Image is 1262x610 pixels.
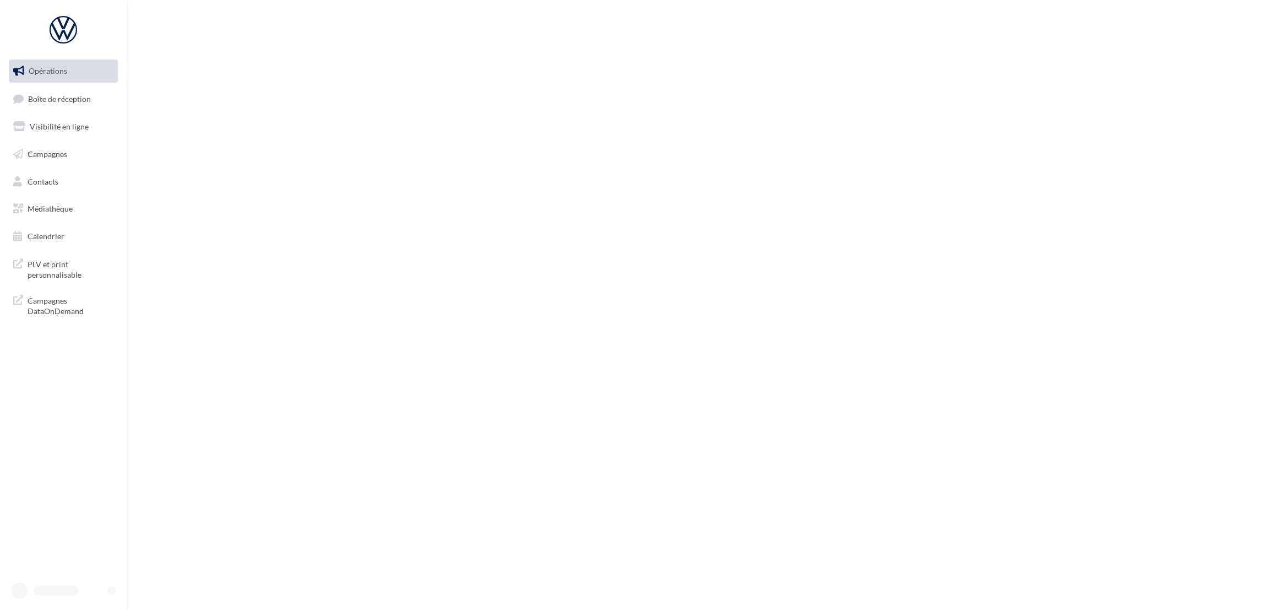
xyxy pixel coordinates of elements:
[7,252,120,285] a: PLV et print personnalisable
[29,66,67,75] span: Opérations
[7,289,120,321] a: Campagnes DataOnDemand
[7,115,120,138] a: Visibilité en ligne
[7,87,120,111] a: Boîte de réception
[7,143,120,166] a: Campagnes
[7,170,120,193] a: Contacts
[28,231,64,241] span: Calendrier
[28,204,73,213] span: Médiathèque
[30,122,89,131] span: Visibilité en ligne
[7,225,120,248] a: Calendrier
[28,176,58,186] span: Contacts
[28,149,67,159] span: Campagnes
[7,60,120,83] a: Opérations
[28,257,113,280] span: PLV et print personnalisable
[28,293,113,317] span: Campagnes DataOnDemand
[7,197,120,220] a: Médiathèque
[28,94,91,103] span: Boîte de réception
